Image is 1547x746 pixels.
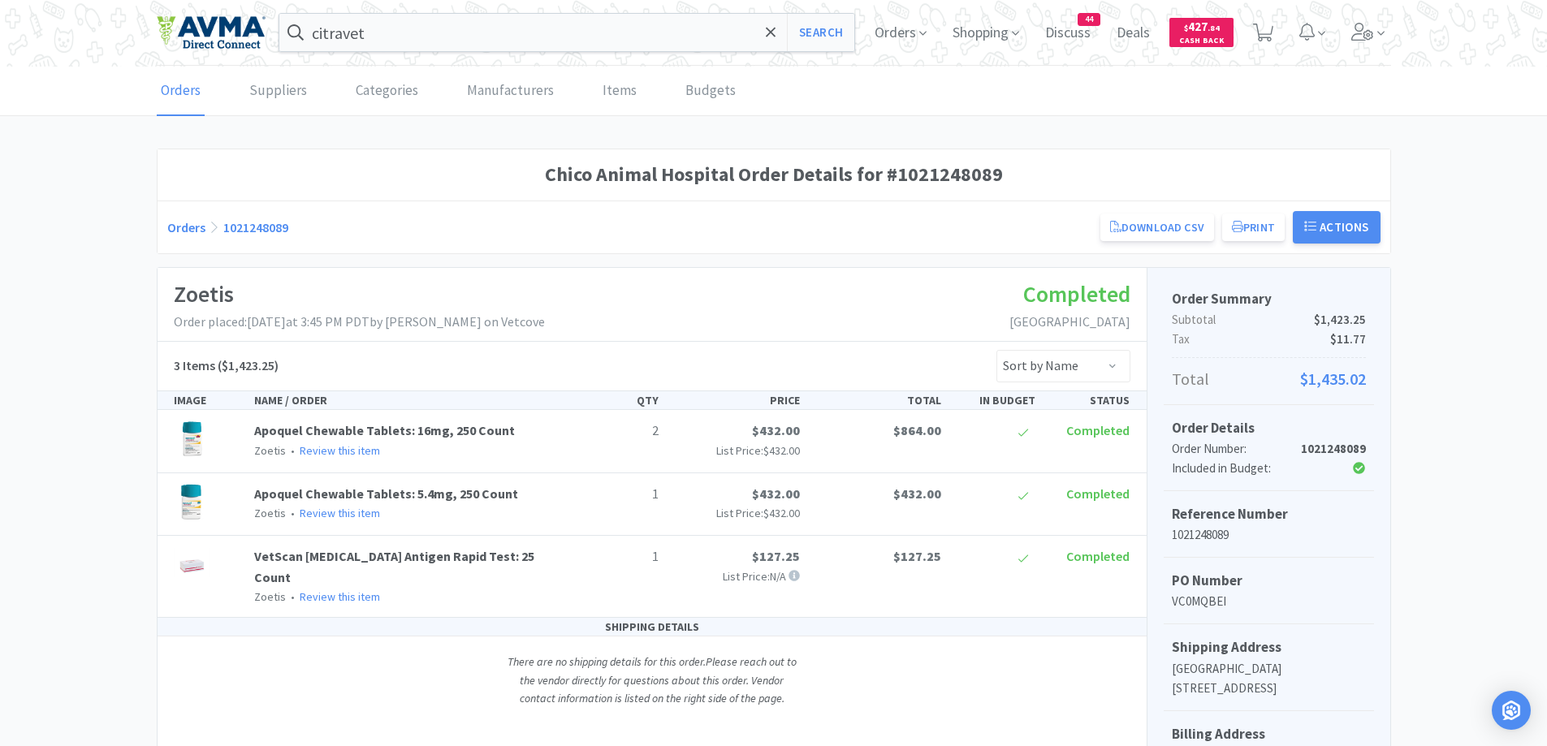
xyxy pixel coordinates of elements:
[254,422,515,438] a: Apoquel Chewable Tablets: 16mg, 250 Count
[1293,211,1381,244] button: Actions
[1222,213,1285,241] button: Print
[1066,548,1130,564] span: Completed
[665,391,806,409] div: PRICE
[300,506,380,520] a: Review this item
[254,548,534,585] a: VetScan [MEDICAL_DATA] Antigen Rapid Test: 25 Count
[1100,213,1214,241] a: Download CSV
[787,14,854,51] button: Search
[1042,391,1136,409] div: STATUS
[577,420,659,442] p: 2
[577,546,659,567] p: 1
[254,443,286,458] span: Zoetis
[174,276,545,313] h1: Zoetis
[1066,485,1130,502] span: Completed
[463,67,558,116] a: Manufacturers
[300,443,380,458] a: Review this item
[174,546,210,582] img: b2ce0cb8cca24ad0a6d4800ea5ad41e6_369043.jpeg
[174,356,279,377] h5: ($1,423.25)
[1172,503,1366,525] h5: Reference Number
[1172,659,1366,698] p: [GEOGRAPHIC_DATA] [STREET_ADDRESS]
[167,159,1381,190] h1: Chico Animal Hospital Order Details for #1021248089
[1184,23,1188,33] span: $
[167,391,248,409] div: IMAGE
[806,391,948,409] div: TOTAL
[158,618,1147,636] div: SHIPPING DETAILS
[288,443,297,458] span: •
[1078,14,1100,25] span: 44
[1172,636,1366,658] h5: Shipping Address
[254,485,518,502] a: Apoquel Chewable Tablets: 5.4mg, 250 Count
[157,67,205,116] a: Orders
[1208,23,1220,33] span: . 84
[254,589,286,604] span: Zoetis
[174,420,210,456] img: fc146469712d45738f4d6797b6cd308c_598477.png
[1039,26,1097,41] a: Discuss44
[1110,26,1156,41] a: Deals
[245,67,311,116] a: Suppliers
[752,485,800,502] span: $432.00
[1172,723,1366,745] h5: Billing Address
[1184,19,1220,34] span: 427
[288,589,297,604] span: •
[1172,417,1366,439] h5: Order Details
[279,14,855,51] input: Search by item, sku, manufacturer, ingredient, size...
[1172,330,1366,349] p: Tax
[577,484,659,505] p: 1
[1301,441,1366,456] strong: 1021248089
[763,443,800,458] span: $432.00
[1300,366,1366,392] span: $1,435.02
[248,391,571,409] div: NAME / ORDER
[598,67,641,116] a: Items
[254,506,286,520] span: Zoetis
[1066,422,1130,438] span: Completed
[681,67,740,116] a: Budgets
[672,504,800,522] p: List Price:
[174,312,545,333] p: Order placed: [DATE] at 3:45 PM PDT by [PERSON_NAME] on Vetcove
[1492,691,1531,730] div: Open Intercom Messenger
[1172,592,1366,611] p: VC0MQBEI
[157,15,266,50] img: e4e33dab9f054f5782a47901c742baa9_102.png
[1172,366,1366,392] p: Total
[167,219,205,235] a: Orders
[893,548,941,564] span: $127.25
[948,391,1042,409] div: IN BUDGET
[893,422,941,438] span: $864.00
[752,422,800,438] span: $432.00
[893,485,941,502] span: $432.00
[1172,459,1301,478] div: Included in Budget:
[1169,11,1234,54] a: $427.84Cash Back
[763,506,800,520] span: $432.00
[174,357,215,373] span: 3 Items
[1179,37,1224,47] span: Cash Back
[672,567,800,585] p: List Price: N/A
[1172,310,1366,330] p: Subtotal
[1172,570,1366,592] h5: PO Number
[1172,439,1301,459] div: Order Number:
[508,654,797,705] i: There are no shipping details for this order. Please reach out to the vendor directly for questio...
[300,589,380,604] a: Review this item
[223,219,288,235] a: 1021248089
[352,67,422,116] a: Categories
[288,506,297,520] span: •
[174,484,210,520] img: 52f3cfea20be4da9bd0773a3796c67f0_598476.png
[672,442,800,459] p: List Price:
[1330,330,1366,349] span: $11.77
[571,391,665,409] div: QTY
[1023,279,1130,308] span: Completed
[1314,310,1366,330] span: $1,423.25
[1009,312,1130,333] p: [GEOGRAPHIC_DATA]
[752,548,800,564] span: $127.25
[1172,288,1366,310] h5: Order Summary
[1172,525,1366,545] p: 1021248089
